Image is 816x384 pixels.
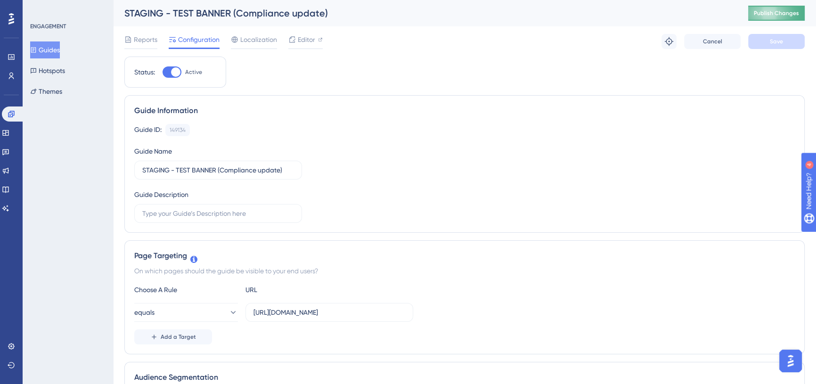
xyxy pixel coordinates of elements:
button: Save [748,34,805,49]
div: 149134 [170,126,186,134]
div: STAGING - TEST BANNER (Compliance update) [124,7,725,20]
div: Guide Description [134,189,188,200]
span: Active [185,68,202,76]
button: Hotspots [30,62,65,79]
span: Publish Changes [754,9,799,17]
span: Save [770,38,783,45]
div: Choose A Rule [134,284,238,295]
div: Guide Name [134,146,172,157]
span: Add a Target [161,333,196,341]
div: Guide ID: [134,124,162,136]
button: Cancel [684,34,741,49]
span: Localization [240,34,277,45]
button: Guides [30,41,60,58]
div: Status: [134,66,155,78]
iframe: UserGuiding AI Assistant Launcher [776,347,805,375]
input: Type your Guide’s Description here [142,208,294,219]
span: Configuration [178,34,220,45]
button: Themes [30,83,62,100]
button: Add a Target [134,329,212,344]
div: URL [245,284,349,295]
button: equals [134,303,238,322]
input: Type your Guide’s Name here [142,165,294,175]
span: Cancel [703,38,722,45]
input: yourwebsite.com/path [253,307,405,318]
div: Page Targeting [134,250,795,261]
button: Publish Changes [748,6,805,21]
div: ENGAGEMENT [30,23,66,30]
div: On which pages should the guide be visible to your end users? [134,265,795,277]
div: 4 [65,5,68,12]
div: Guide Information [134,105,795,116]
span: Editor [298,34,315,45]
span: Reports [134,34,157,45]
span: equals [134,307,155,318]
span: Need Help? [22,2,59,14]
div: Audience Segmentation [134,372,795,383]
